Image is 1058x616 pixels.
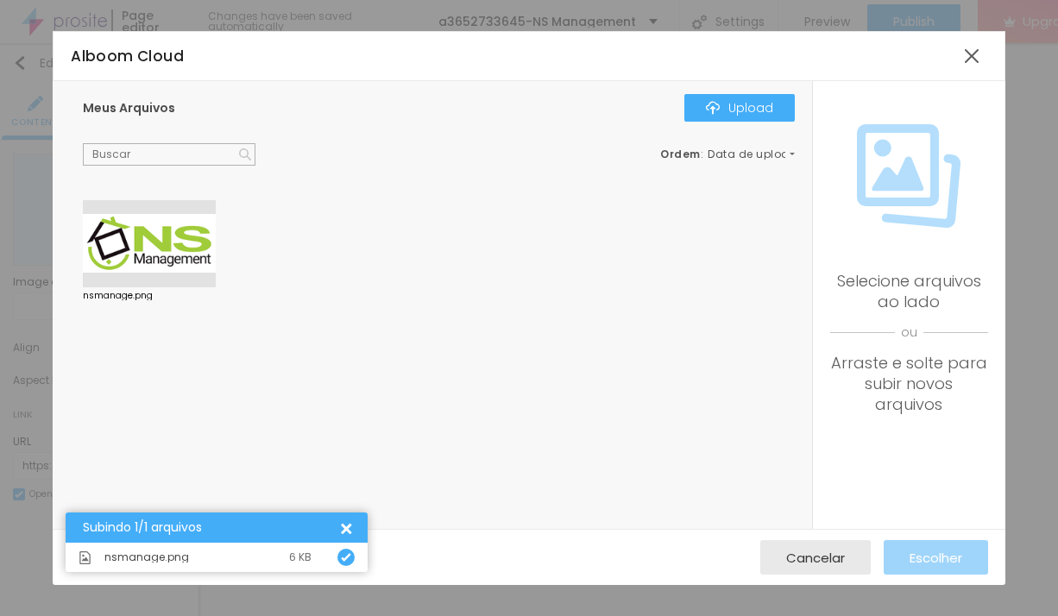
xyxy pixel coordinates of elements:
[706,101,720,115] img: Icone
[786,550,845,565] span: Cancelar
[239,148,251,160] img: Icone
[910,550,962,565] span: Escolher
[289,552,312,563] div: 6 KB
[71,46,184,66] span: Alboom Cloud
[83,143,255,166] input: Buscar
[660,149,795,160] div: :
[708,149,797,160] span: Data de upload
[79,551,91,564] img: Icone
[83,99,175,116] span: Meus Arquivos
[760,540,871,575] button: Cancelar
[830,271,987,415] div: Selecione arquivos ao lado Arraste e solte para subir novos arquivos
[857,124,960,228] img: Icone
[830,312,987,353] span: ou
[341,552,351,563] img: Icone
[83,521,337,534] div: Subindo 1/1 arquivos
[104,552,189,563] span: nsmanage.png
[706,101,773,115] div: Upload
[684,94,795,122] button: IconeUpload
[884,540,988,575] button: Escolher
[660,147,701,161] span: Ordem
[83,292,216,300] div: nsmanage.png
